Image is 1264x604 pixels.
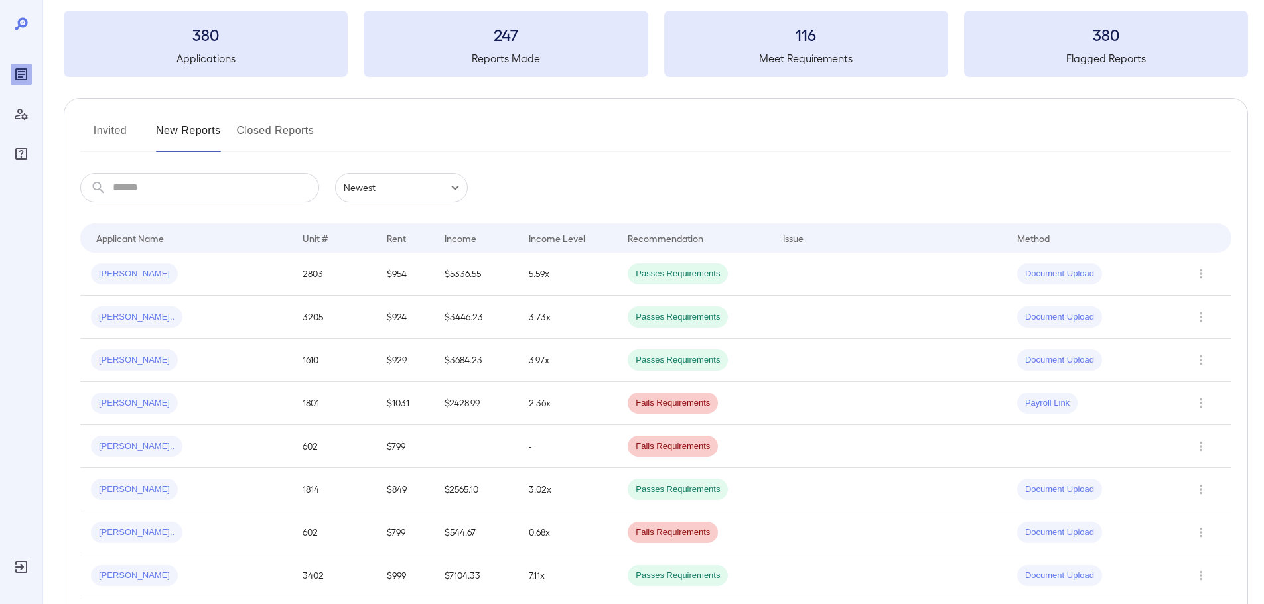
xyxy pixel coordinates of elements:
[376,253,434,296] td: $954
[518,382,617,425] td: 2.36x
[11,64,32,85] div: Reports
[434,554,518,597] td: $7104.33
[1017,230,1050,246] div: Method
[376,554,434,597] td: $999
[434,468,518,511] td: $2565.10
[1017,397,1078,410] span: Payroll Link
[1190,522,1212,543] button: Row Actions
[518,468,617,511] td: 3.02x
[628,311,728,324] span: Passes Requirements
[292,296,376,339] td: 3205
[518,253,617,296] td: 5.59x
[292,339,376,382] td: 1610
[91,483,178,496] span: [PERSON_NAME]
[434,253,518,296] td: $5336.55
[292,382,376,425] td: 1801
[518,296,617,339] td: 3.73x
[518,554,617,597] td: 7.11x
[91,526,182,539] span: [PERSON_NAME]..
[1190,479,1212,500] button: Row Actions
[664,50,948,66] h5: Meet Requirements
[364,50,648,66] h5: Reports Made
[628,397,718,410] span: Fails Requirements
[628,570,728,582] span: Passes Requirements
[387,230,408,246] div: Rent
[1190,436,1212,457] button: Row Actions
[529,230,585,246] div: Income Level
[628,483,728,496] span: Passes Requirements
[1017,268,1102,280] span: Document Upload
[91,354,178,367] span: [PERSON_NAME]
[1190,565,1212,586] button: Row Actions
[1190,393,1212,414] button: Row Actions
[91,311,182,324] span: [PERSON_NAME]..
[434,339,518,382] td: $3684.23
[91,268,178,280] span: [PERSON_NAME]
[783,230,804,246] div: Issue
[964,50,1248,66] h5: Flagged Reports
[628,354,728,367] span: Passes Requirements
[80,120,140,152] button: Invited
[11,103,32,125] div: Manage Users
[376,296,434,339] td: $924
[376,468,434,511] td: $849
[376,425,434,468] td: $799
[434,296,518,339] td: $3446.23
[364,24,648,45] h3: 247
[292,511,376,554] td: 602
[518,425,617,468] td: -
[664,24,948,45] h3: 116
[376,339,434,382] td: $929
[11,556,32,577] div: Log Out
[156,120,221,152] button: New Reports
[1017,483,1102,496] span: Document Upload
[376,382,434,425] td: $1031
[292,554,376,597] td: 3402
[11,143,32,164] div: FAQ
[445,230,476,246] div: Income
[292,425,376,468] td: 602
[964,24,1248,45] h3: 380
[292,468,376,511] td: 1814
[91,397,178,410] span: [PERSON_NAME]
[64,50,348,66] h5: Applications
[1017,570,1102,582] span: Document Upload
[518,511,617,554] td: 0.68x
[434,511,518,554] td: $544.67
[1017,354,1102,367] span: Document Upload
[628,440,718,453] span: Fails Requirements
[1190,306,1212,328] button: Row Actions
[1190,263,1212,284] button: Row Actions
[628,268,728,280] span: Passes Requirements
[237,120,315,152] button: Closed Reports
[1190,349,1212,371] button: Row Actions
[96,230,164,246] div: Applicant Name
[303,230,328,246] div: Unit #
[1017,311,1102,324] span: Document Upload
[628,230,703,246] div: Recommendation
[1017,526,1102,539] span: Document Upload
[91,570,178,582] span: [PERSON_NAME]
[434,382,518,425] td: $2428.99
[628,526,718,539] span: Fails Requirements
[292,253,376,296] td: 2803
[376,511,434,554] td: $799
[335,173,468,202] div: Newest
[91,440,182,453] span: [PERSON_NAME]..
[64,24,348,45] h3: 380
[64,11,1248,77] summary: 380Applications247Reports Made116Meet Requirements380Flagged Reports
[518,339,617,382] td: 3.97x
